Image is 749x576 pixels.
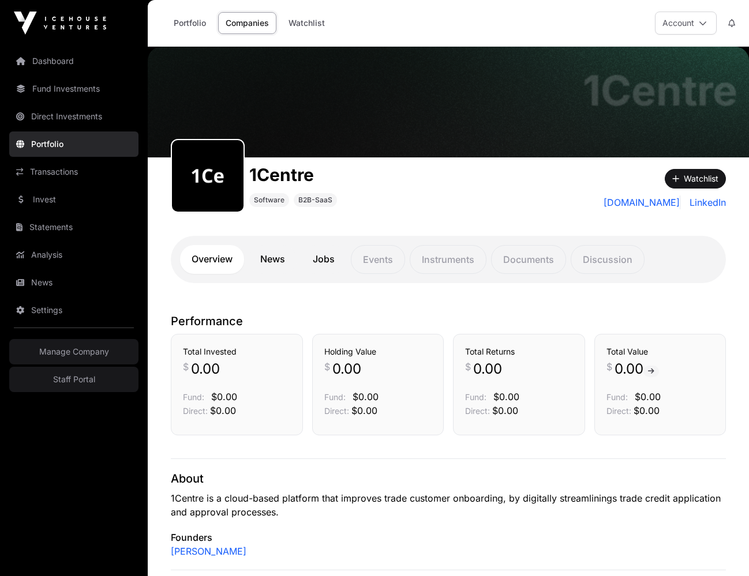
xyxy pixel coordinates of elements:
[249,245,297,274] a: News
[9,298,138,323] a: Settings
[9,339,138,364] a: Manage Company
[166,12,214,34] a: Portfolio
[655,12,717,35] button: Account
[351,405,377,416] span: $0.00
[210,405,236,416] span: $0.00
[324,406,349,416] span: Direct:
[351,245,405,274] p: Events
[665,169,726,189] button: Watchlist
[685,195,726,209] a: LinkedIn
[9,270,138,295] a: News
[301,245,346,274] a: Jobs
[9,48,138,74] a: Dashboard
[9,187,138,212] a: Invest
[9,214,138,240] a: Statements
[410,245,486,274] p: Instruments
[9,131,138,157] a: Portfolio
[606,406,631,416] span: Direct:
[171,491,726,519] p: 1Centre is a cloud-based platform that improves trade customer onboarding, by digitally streamlin...
[249,164,337,185] h1: 1Centre
[635,391,661,402] span: $0.00
[281,12,332,34] a: Watchlist
[254,195,284,205] span: Software
[9,242,138,268] a: Analysis
[324,392,346,402] span: Fund:
[177,145,239,207] img: 1centre120.png
[606,346,714,357] h3: Total Value
[583,70,737,111] h1: 1Centre
[324,346,432,357] h3: Holding Value
[148,47,749,157] img: 1Centre
[180,245,244,274] a: Overview
[465,406,490,416] span: Direct:
[324,360,330,374] span: $
[615,360,659,378] span: 0.00
[211,391,237,402] span: $0.00
[218,12,276,34] a: Companies
[353,391,379,402] span: $0.00
[171,470,726,487] p: About
[171,313,726,329] p: Performance
[183,360,189,374] span: $
[9,104,138,129] a: Direct Investments
[465,360,471,374] span: $
[183,392,204,402] span: Fund:
[473,360,502,378] span: 0.00
[171,544,246,558] a: [PERSON_NAME]
[298,195,332,205] span: B2B-SaaS
[491,245,566,274] p: Documents
[9,367,138,392] a: Staff Portal
[183,346,291,357] h3: Total Invested
[9,159,138,185] a: Transactions
[493,391,519,402] span: $0.00
[180,245,717,274] nav: Tabs
[465,392,486,402] span: Fund:
[492,405,518,416] span: $0.00
[604,195,680,209] a: [DOMAIN_NAME]
[9,76,138,101] a: Fund Investments
[571,245,645,274] p: Discussion
[634,405,660,416] span: $0.00
[606,392,628,402] span: Fund:
[465,346,573,357] h3: Total Returns
[14,12,106,35] img: Icehouse Ventures Logo
[183,406,208,416] span: Direct:
[332,360,361,378] span: 0.00
[171,530,726,544] p: Founders
[606,360,612,374] span: $
[191,360,220,378] span: 0.00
